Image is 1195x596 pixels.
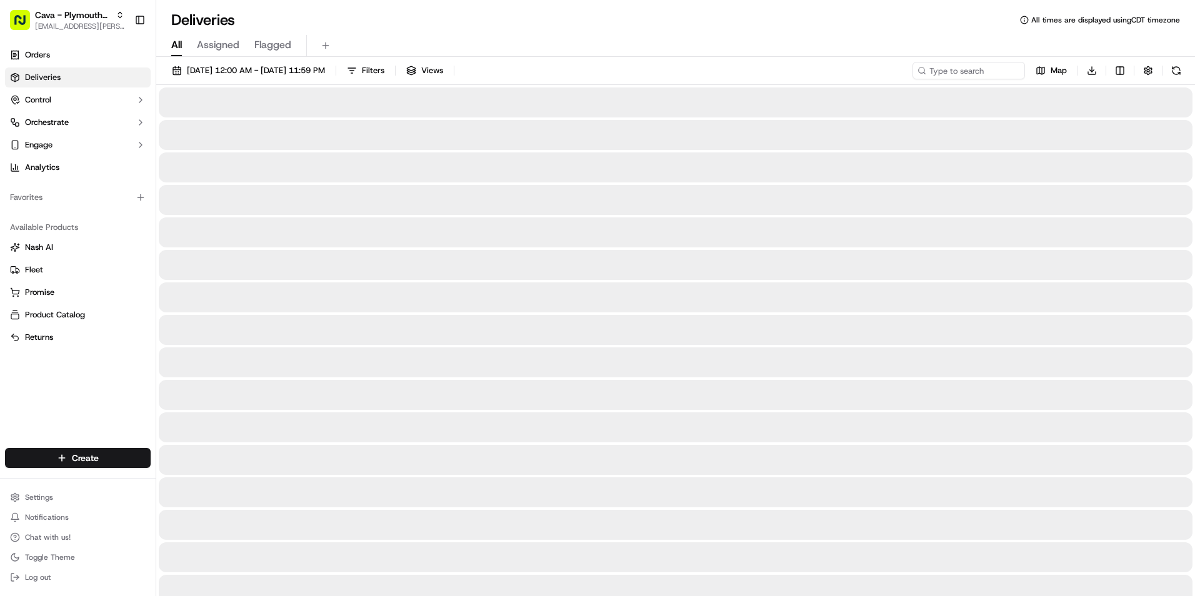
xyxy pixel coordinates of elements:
span: Control [25,94,51,106]
button: Refresh [1167,62,1185,79]
span: Log out [25,572,51,582]
h1: Deliveries [171,10,235,30]
span: Fleet [25,264,43,276]
span: Settings [25,492,53,502]
span: Promise [25,287,54,298]
a: Orders [5,45,151,65]
button: Log out [5,569,151,586]
button: Settings [5,489,151,506]
a: Nash AI [10,242,146,253]
span: Filters [362,65,384,76]
a: Promise [10,287,146,298]
a: Deliveries [5,67,151,87]
button: Map [1030,62,1072,79]
a: Product Catalog [10,309,146,320]
button: Notifications [5,509,151,526]
button: Filters [341,62,390,79]
span: Views [421,65,443,76]
span: Chat with us! [25,532,71,542]
div: Available Products [5,217,151,237]
span: Notifications [25,512,69,522]
span: Orders [25,49,50,61]
button: [DATE] 12:00 AM - [DATE] 11:59 PM [166,62,331,79]
span: Flagged [254,37,291,52]
button: Views [401,62,449,79]
span: Toggle Theme [25,552,75,562]
span: All [171,37,182,52]
span: Create [72,452,99,464]
span: Map [1051,65,1067,76]
button: Returns [5,327,151,347]
span: Nash AI [25,242,53,253]
button: Nash AI [5,237,151,257]
a: Analytics [5,157,151,177]
div: Favorites [5,187,151,207]
input: Type to search [912,62,1025,79]
span: [DATE] 12:00 AM - [DATE] 11:59 PM [187,65,325,76]
button: Orchestrate [5,112,151,132]
a: Returns [10,332,146,343]
button: Control [5,90,151,110]
button: Toggle Theme [5,549,151,566]
button: Fleet [5,260,151,280]
span: Deliveries [25,72,61,83]
span: Product Catalog [25,309,85,320]
button: Cava - Plymouth Meeting [35,9,111,21]
button: [EMAIL_ADDRESS][PERSON_NAME][DOMAIN_NAME] [35,21,124,31]
span: Engage [25,139,52,151]
span: Returns [25,332,53,343]
a: Fleet [10,264,146,276]
button: Cava - Plymouth Meeting[EMAIL_ADDRESS][PERSON_NAME][DOMAIN_NAME] [5,5,129,35]
span: All times are displayed using CDT timezone [1031,15,1180,25]
span: Analytics [25,162,59,173]
button: Product Catalog [5,305,151,325]
span: Assigned [197,37,239,52]
button: Engage [5,135,151,155]
button: Chat with us! [5,529,151,546]
span: Orchestrate [25,117,69,128]
button: Create [5,448,151,468]
button: Promise [5,282,151,302]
